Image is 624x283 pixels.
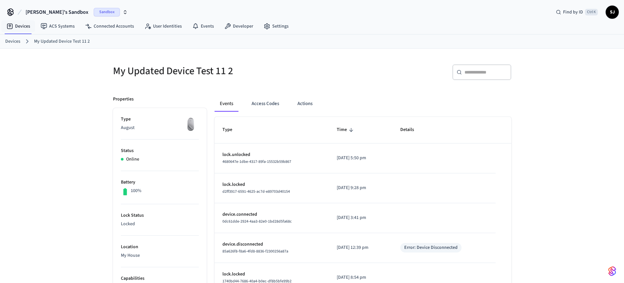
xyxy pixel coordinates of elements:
[26,8,88,16] span: [PERSON_NAME]'s Sandbox
[121,244,199,250] p: Location
[5,38,20,45] a: Devices
[292,96,318,112] button: Actions
[222,189,290,194] span: d2ff3917-6591-4625-ac7d-e89703d40154
[222,271,321,278] p: lock.locked
[182,116,199,132] img: August Wifi Smart Lock 3rd Gen, Silver, Front
[222,249,288,254] span: 85a626f8-f8a6-4fd8-8836-f2300256a87a
[121,116,199,123] p: Type
[35,20,80,32] a: ACS Systems
[131,187,142,194] p: 100%
[121,179,199,186] p: Battery
[222,211,321,218] p: device.connected
[222,125,241,135] span: Type
[1,20,35,32] a: Devices
[219,20,258,32] a: Developer
[121,221,199,228] p: Locked
[337,185,385,191] p: [DATE] 9:28 pm
[337,125,355,135] span: Time
[121,212,199,219] p: Lock Status
[404,244,458,251] div: Error: Device Disconnected
[80,20,139,32] a: Connected Accounts
[121,124,199,131] p: August
[400,125,423,135] span: Details
[222,159,291,164] span: 4680647e-1dbe-4317-89fa-15532b59b867
[94,8,120,16] span: Sandbox
[34,38,90,45] a: My Updated Device Test 11 2
[337,244,385,251] p: [DATE] 12:39 pm
[222,181,321,188] p: lock.locked
[121,275,199,282] p: Capabilities
[608,266,616,276] img: SeamLogoGradient.69752ec5.svg
[563,9,583,15] span: Find by ID
[222,151,321,158] p: lock.unlocked
[222,241,321,248] p: device.disconnected
[126,156,139,163] p: Online
[113,64,308,78] h5: My Updated Device Test 11 2
[337,214,385,221] p: [DATE] 3:41 pm
[215,96,511,112] div: ant example
[139,20,187,32] a: User Identities
[187,20,219,32] a: Events
[113,96,134,103] p: Properties
[222,219,292,224] span: 0dc61dde-2924-4aa3-82e0-1bd28d5fa68c
[215,96,238,112] button: Events
[606,6,618,18] span: SJ
[337,155,385,162] p: [DATE] 5:50 pm
[585,9,598,15] span: Ctrl K
[246,96,284,112] button: Access Codes
[337,274,385,281] p: [DATE] 8:54 pm
[606,6,619,19] button: SJ
[121,147,199,154] p: Status
[258,20,294,32] a: Settings
[121,252,199,259] p: My House
[551,6,603,18] div: Find by IDCtrl K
